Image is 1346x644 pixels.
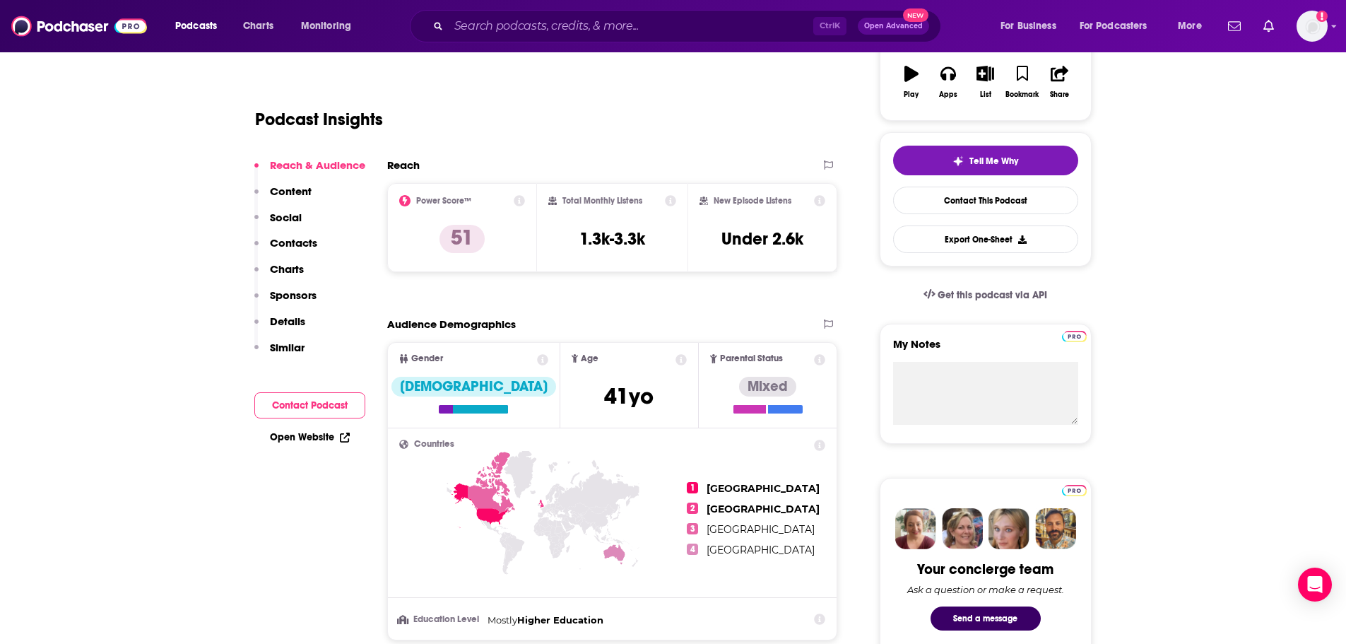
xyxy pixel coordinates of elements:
[11,13,147,40] img: Podchaser - Follow, Share and Rate Podcasts
[858,18,929,35] button: Open AdvancedNew
[893,57,930,107] button: Play
[1297,11,1328,42] span: Logged in as Ashley_Beenen
[707,544,815,556] span: [GEOGRAPHIC_DATA]
[411,354,443,363] span: Gender
[893,146,1078,175] button: tell me why sparkleTell Me Why
[562,196,642,206] h2: Total Monthly Listens
[969,156,1018,167] span: Tell Me Why
[1041,57,1078,107] button: Share
[904,90,919,99] div: Play
[270,211,302,224] p: Social
[980,90,991,99] div: List
[895,508,936,549] img: Sydney Profile
[991,15,1074,37] button: open menu
[439,225,485,253] p: 51
[254,288,317,315] button: Sponsors
[423,10,955,42] div: Search podcasts, credits, & more...
[255,109,383,130] h1: Podcast Insights
[270,431,350,443] a: Open Website
[893,187,1078,214] a: Contact This Podcast
[687,544,698,555] span: 4
[707,503,820,515] span: [GEOGRAPHIC_DATA]
[270,315,305,328] p: Details
[893,337,1078,362] label: My Notes
[488,614,517,626] span: Mostly
[175,16,217,36] span: Podcasts
[1178,16,1202,36] span: More
[707,482,820,495] span: [GEOGRAPHIC_DATA]
[687,482,698,493] span: 1
[739,377,796,397] div: Mixed
[917,561,1053,578] div: Your concierge team
[1298,568,1332,602] div: Open Intercom Messenger
[1062,329,1087,342] a: Pro website
[581,354,598,363] span: Age
[254,211,302,237] button: Social
[254,236,317,262] button: Contacts
[387,317,516,331] h2: Audience Demographics
[813,17,846,35] span: Ctrl K
[387,158,420,172] h2: Reach
[270,341,305,354] p: Similar
[930,57,967,107] button: Apps
[1004,57,1041,107] button: Bookmark
[1168,15,1220,37] button: open menu
[254,315,305,341] button: Details
[967,57,1003,107] button: List
[449,15,813,37] input: Search podcasts, credits, & more...
[604,382,654,410] span: 41 yo
[414,440,454,449] span: Countries
[1050,90,1069,99] div: Share
[1297,11,1328,42] img: User Profile
[931,607,1041,631] button: Send a message
[254,392,365,418] button: Contact Podcast
[1062,485,1087,496] img: Podchaser Pro
[1062,483,1087,496] a: Pro website
[254,262,304,288] button: Charts
[416,196,471,206] h2: Power Score™
[165,15,235,37] button: open menu
[720,354,783,363] span: Parental Status
[301,16,351,36] span: Monitoring
[254,185,312,211] button: Content
[270,262,304,276] p: Charts
[1258,14,1280,38] a: Show notifications dropdown
[714,196,791,206] h2: New Episode Listens
[1005,90,1039,99] div: Bookmark
[952,156,964,167] img: tell me why sparkle
[1222,14,1246,38] a: Show notifications dropdown
[938,289,1047,301] span: Get this podcast via API
[291,15,370,37] button: open menu
[687,523,698,534] span: 3
[1035,508,1076,549] img: Jon Profile
[270,158,365,172] p: Reach & Audience
[707,523,815,536] span: [GEOGRAPHIC_DATA]
[517,614,603,626] span: Higher Education
[939,90,957,99] div: Apps
[907,584,1064,595] div: Ask a question or make a request.
[399,615,482,624] h3: Education Level
[721,228,803,250] h3: Under 2.6k
[1070,15,1168,37] button: open menu
[988,508,1029,549] img: Jules Profile
[903,8,928,22] span: New
[1297,11,1328,42] button: Show profile menu
[270,236,317,250] p: Contacts
[912,278,1059,312] a: Get this podcast via API
[270,185,312,198] p: Content
[893,226,1078,253] button: Export One-Sheet
[579,228,645,250] h3: 1.3k-3.3k
[1316,11,1328,22] svg: Add a profile image
[234,15,282,37] a: Charts
[687,503,698,514] span: 2
[243,16,273,36] span: Charts
[254,341,305,367] button: Similar
[1080,16,1147,36] span: For Podcasters
[391,377,556,397] div: [DEMOGRAPHIC_DATA]
[1062,331,1087,342] img: Podchaser Pro
[270,288,317,302] p: Sponsors
[864,23,923,30] span: Open Advanced
[254,158,365,185] button: Reach & Audience
[1000,16,1056,36] span: For Business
